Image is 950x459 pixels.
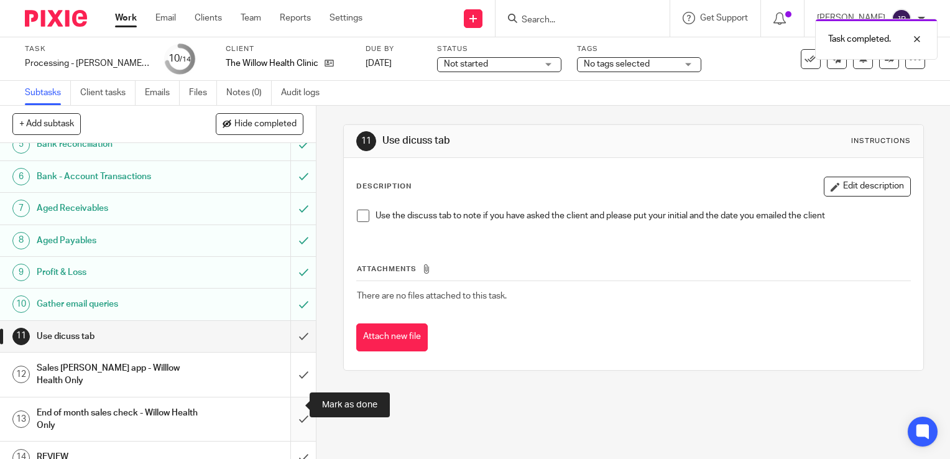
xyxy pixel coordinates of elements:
[12,328,30,345] div: 11
[241,12,261,24] a: Team
[382,134,660,147] h1: Use dicuss tab
[115,12,137,24] a: Work
[37,135,198,154] h1: Bank reconciliation
[37,404,198,435] h1: End of month sales check - Willow Health Only
[37,199,198,218] h1: Aged Receivables
[155,12,176,24] a: Email
[80,81,136,105] a: Client tasks
[25,44,149,54] label: Task
[180,56,191,63] small: /14
[12,200,30,217] div: 7
[828,33,891,45] p: Task completed.
[376,210,910,222] p: Use the discuss tab to note if you have asked the client and please put your initial and the date...
[25,57,149,70] div: Processing - [PERSON_NAME] - 2 weekly
[281,81,329,105] a: Audit logs
[12,113,81,134] button: + Add subtask
[226,81,272,105] a: Notes (0)
[824,177,911,197] button: Edit description
[366,44,422,54] label: Due by
[226,44,350,54] label: Client
[892,9,911,29] img: svg%3E
[851,136,911,146] div: Instructions
[12,366,30,383] div: 12
[357,266,417,272] span: Attachments
[234,119,297,129] span: Hide completed
[37,167,198,186] h1: Bank - Account Transactions
[37,359,198,391] h1: Sales [PERSON_NAME] app - Willlow Health Only
[25,10,87,27] img: Pixie
[584,60,650,68] span: No tags selected
[37,263,198,282] h1: Profit & Loss
[25,57,149,70] div: Processing - Jaime - 2 weekly
[356,323,428,351] button: Attach new file
[189,81,217,105] a: Files
[37,295,198,313] h1: Gather email queries
[216,113,303,134] button: Hide completed
[145,81,180,105] a: Emails
[330,12,362,24] a: Settings
[280,12,311,24] a: Reports
[37,231,198,250] h1: Aged Payables
[444,60,488,68] span: Not started
[437,44,561,54] label: Status
[12,232,30,249] div: 8
[356,131,376,151] div: 11
[366,59,392,68] span: [DATE]
[12,410,30,428] div: 13
[226,57,318,70] p: The Willow Health Clinic
[12,168,30,185] div: 6
[356,182,412,192] p: Description
[25,81,71,105] a: Subtasks
[357,292,507,300] span: There are no files attached to this task.
[12,136,30,154] div: 5
[168,52,191,66] div: 10
[12,295,30,313] div: 10
[195,12,222,24] a: Clients
[37,327,198,346] h1: Use dicuss tab
[12,264,30,281] div: 9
